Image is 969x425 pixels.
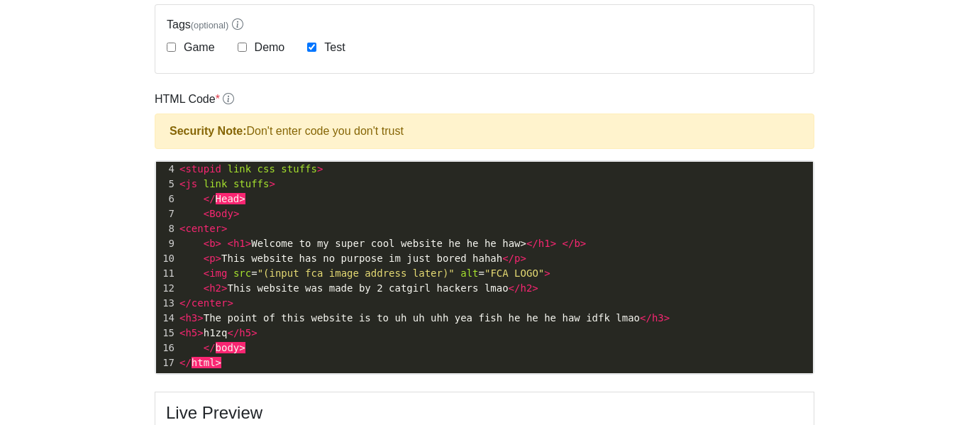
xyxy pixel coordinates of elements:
[156,177,177,192] div: 5
[156,266,177,281] div: 11
[538,238,550,249] span: h1
[179,253,526,264] span: This website has no purpose im just bored hahah
[227,297,233,309] span: >
[520,253,526,264] span: >
[221,223,227,234] span: >
[185,163,221,175] span: stupid
[233,178,270,189] span: stuffs
[526,238,538,249] span: </
[209,208,233,219] span: Body
[156,326,177,341] div: 15
[216,357,221,368] span: >
[156,251,177,266] div: 10
[209,267,227,279] span: img
[155,114,814,149] div: Don't enter code you don't trust
[179,282,538,294] span: This website was made by 2 catgirl hackers lmao
[170,125,246,137] strong: Security Note:
[204,178,228,189] span: link
[233,267,251,279] span: src
[204,253,209,264] span: <
[179,267,550,279] span: = =
[197,312,203,324] span: >
[204,208,209,219] span: <
[227,238,233,249] span: <
[239,193,245,204] span: >
[166,403,803,424] h4: Live Preview
[269,178,275,189] span: >
[502,253,514,264] span: </
[652,312,664,324] span: h3
[216,342,240,353] span: body
[216,238,221,249] span: >
[156,281,177,296] div: 12
[239,327,251,338] span: h5
[640,312,652,324] span: </
[484,267,544,279] span: "FCA LOGO"
[179,223,185,234] span: <
[179,297,192,309] span: </
[321,39,345,56] label: Test
[574,238,580,249] span: b
[179,327,185,338] span: <
[179,312,670,324] span: The point of this website is to uh uh uhh yea fish he he he haw idfk lmao
[520,282,532,294] span: h2
[185,312,197,324] span: h3
[317,163,323,175] span: >
[204,238,209,249] span: <
[233,208,239,219] span: >
[245,238,251,249] span: >
[191,20,228,31] span: (optional)
[514,253,520,264] span: p
[179,327,258,338] span: h1zq
[192,357,216,368] span: html
[460,267,478,279] span: alt
[252,39,285,56] label: Demo
[179,178,185,189] span: <
[156,192,177,206] div: 6
[580,238,586,249] span: >
[550,238,556,249] span: >
[156,206,177,221] div: 7
[156,355,177,370] div: 17
[197,327,203,338] span: >
[216,253,221,264] span: >
[209,282,221,294] span: h2
[179,163,185,175] span: <
[204,193,216,204] span: </
[156,311,177,326] div: 14
[239,342,245,353] span: >
[179,312,185,324] span: <
[281,163,317,175] span: stuffs
[204,282,209,294] span: <
[167,16,802,33] label: Tags
[209,238,215,249] span: b
[216,193,240,204] span: Head
[185,178,197,189] span: js
[192,297,228,309] span: center
[181,39,215,56] label: Game
[156,236,177,251] div: 9
[209,253,215,264] span: p
[664,312,670,324] span: >
[221,282,227,294] span: >
[227,163,251,175] span: link
[155,91,234,108] label: HTML Code
[204,342,216,353] span: </
[233,238,245,249] span: h1
[179,357,192,368] span: </
[156,221,177,236] div: 8
[156,162,177,177] div: 4
[563,238,575,249] span: </
[227,327,239,338] span: </
[185,223,221,234] span: center
[156,296,177,311] div: 13
[185,327,197,338] span: h5
[258,267,455,279] span: "(input fca image address later)"
[544,267,550,279] span: >
[532,282,538,294] span: >
[258,163,275,175] span: css
[179,238,586,249] span: Welcome to my super cool website he he he haw>
[509,282,521,294] span: </
[251,327,257,338] span: >
[204,267,209,279] span: <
